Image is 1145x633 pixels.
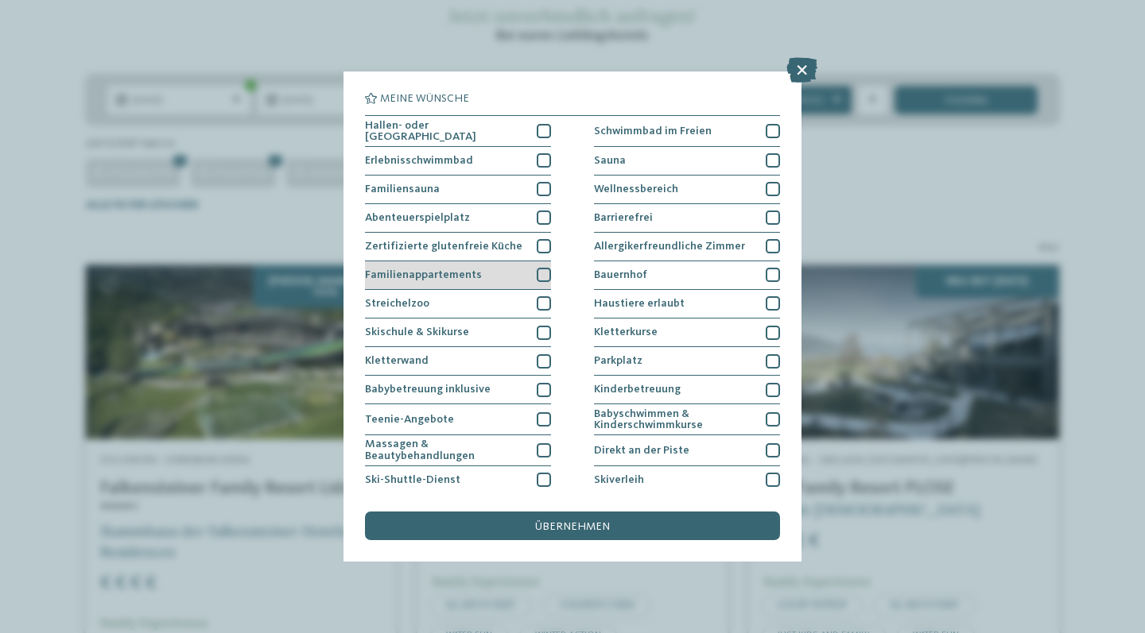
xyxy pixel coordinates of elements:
[365,212,470,223] span: Abenteuerspielplatz
[365,326,469,338] span: Skischule & Skikurse
[594,212,653,223] span: Barrierefrei
[365,241,522,252] span: Zertifizierte glutenfreie Küche
[365,183,440,195] span: Familiensauna
[594,125,712,137] span: Schwimmbad im Freien
[594,408,755,431] span: Babyschwimmen & Kinderschwimmkurse
[365,474,460,485] span: Ski-Shuttle-Dienst
[535,521,610,532] span: übernehmen
[365,414,454,425] span: Teenie-Angebote
[594,269,647,280] span: Bauernhof
[365,438,526,461] span: Massagen & Beautybehandlungen
[594,183,678,195] span: Wellnessbereich
[594,355,642,366] span: Parkplatz
[594,298,685,309] span: Haustiere erlaubt
[380,93,469,104] span: Meine Wünsche
[365,120,526,143] span: Hallen- oder [GEOGRAPHIC_DATA]
[594,241,745,252] span: Allergikerfreundliche Zimmer
[365,384,491,395] span: Babybetreuung inklusive
[365,355,429,366] span: Kletterwand
[594,384,681,395] span: Kinderbetreuung
[594,474,644,485] span: Skiverleih
[594,445,689,456] span: Direkt an der Piste
[365,155,473,166] span: Erlebnisschwimmbad
[594,155,626,166] span: Sauna
[365,269,482,280] span: Familienappartements
[594,326,658,338] span: Kletterkurse
[365,298,429,309] span: Streichelzoo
